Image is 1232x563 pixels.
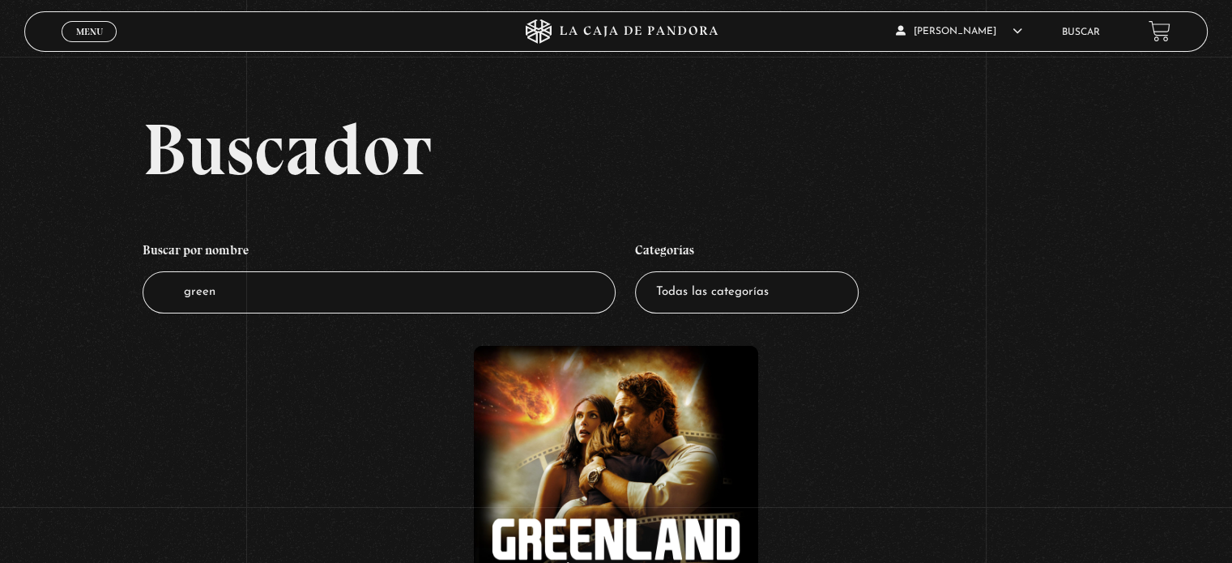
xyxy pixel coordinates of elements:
span: Menu [76,27,103,36]
a: View your shopping cart [1149,20,1170,42]
h2: Buscador [143,113,1207,186]
span: Cerrar [70,41,109,52]
span: [PERSON_NAME] [896,27,1022,36]
a: Buscar [1062,28,1100,37]
h4: Categorías [635,234,859,271]
h4: Buscar por nombre [143,234,616,271]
